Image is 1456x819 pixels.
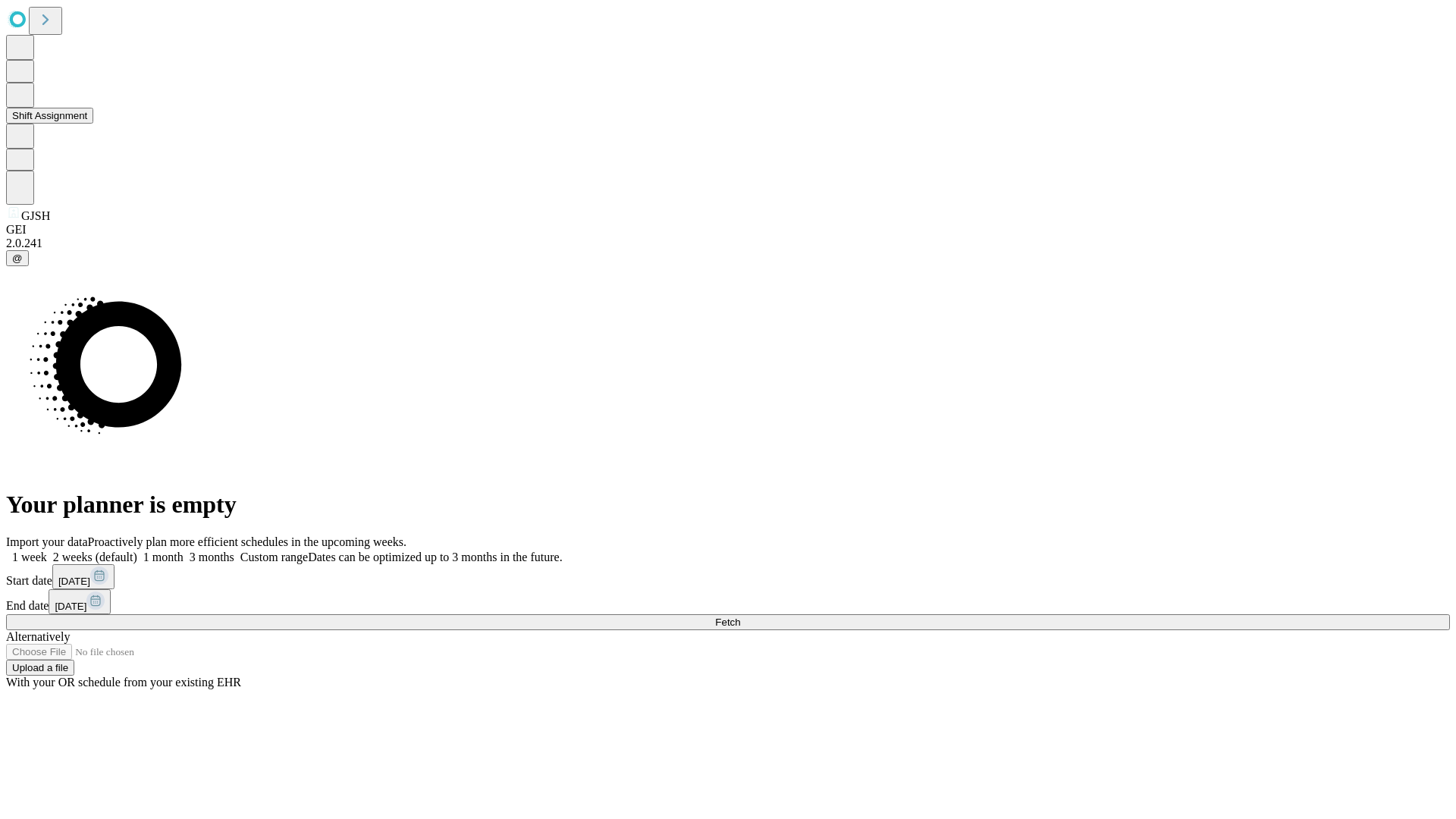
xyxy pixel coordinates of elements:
[6,535,88,548] span: Import your data
[6,491,1450,519] h1: Your planner is empty
[6,589,1450,614] div: End date
[6,564,1450,589] div: Start date
[52,564,115,589] button: [DATE]
[6,223,1450,237] div: GEI
[88,535,406,548] span: Proactively plan more efficient schedules in the upcoming weeks.
[715,617,740,628] span: Fetch
[58,576,90,587] span: [DATE]
[143,551,184,563] span: 1 month
[190,551,234,563] span: 3 months
[49,589,111,614] button: [DATE]
[6,237,1450,250] div: 2.0.241
[6,108,93,124] button: Shift Assignment
[12,551,47,563] span: 1 week
[240,551,308,563] span: Custom range
[53,551,137,563] span: 2 weeks (default)
[6,660,74,676] button: Upload a file
[6,630,70,643] span: Alternatively
[12,253,23,264] span: @
[21,209,50,222] span: GJSH
[308,551,562,563] span: Dates can be optimized up to 3 months in the future.
[6,676,241,689] span: With your OR schedule from your existing EHR
[6,250,29,266] button: @
[55,601,86,612] span: [DATE]
[6,614,1450,630] button: Fetch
